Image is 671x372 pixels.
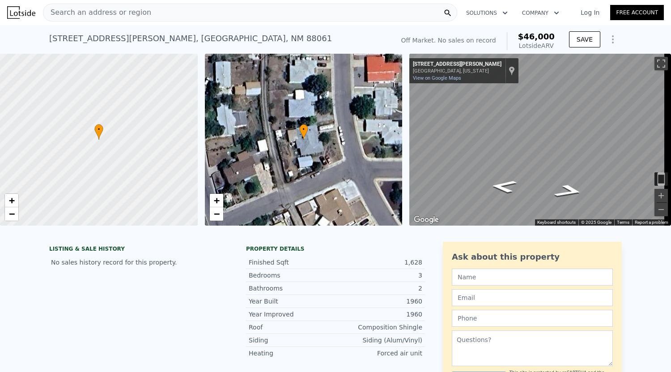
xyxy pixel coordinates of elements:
div: No sales history record for this property. [49,254,228,270]
div: Bedrooms [249,271,335,280]
a: View on Google Maps [413,75,461,81]
button: Toggle motion tracking [654,172,668,186]
span: − [213,208,219,219]
div: Map [409,54,671,226]
span: • [299,125,308,133]
div: LISTING & SALE HISTORY [49,245,228,254]
a: Show location on map [509,66,515,76]
button: Toggle fullscreen view [654,57,668,70]
input: Phone [452,310,613,327]
div: • [94,124,103,140]
span: + [9,195,15,206]
a: Zoom out [5,207,18,221]
input: Email [452,289,613,306]
a: Zoom out [210,207,223,221]
div: Ask about this property [452,251,613,263]
div: Forced air unit [335,349,422,358]
span: Search an address or region [43,7,151,18]
div: Property details [246,245,425,252]
button: Zoom out [654,203,668,216]
div: [STREET_ADDRESS][PERSON_NAME] , [GEOGRAPHIC_DATA] , NM 88061 [49,32,332,45]
img: Lotside [7,6,35,19]
div: [GEOGRAPHIC_DATA], [US_STATE] [413,68,501,74]
button: Show Options [604,30,622,48]
div: 1960 [335,310,422,319]
div: Year Improved [249,310,335,319]
div: [STREET_ADDRESS][PERSON_NAME] [413,61,501,68]
path: Go North, N Mann Dr [542,181,596,201]
div: 1,628 [335,258,422,267]
div: Finished Sqft [249,258,335,267]
button: Company [515,5,566,21]
div: 3 [335,271,422,280]
button: Solutions [459,5,515,21]
a: Report a problem [635,220,668,225]
button: Keyboard shortcuts [537,219,576,226]
img: Google [412,214,441,226]
span: − [9,208,15,219]
a: Open this area in Google Maps (opens a new window) [412,214,441,226]
div: Lotside ARV [518,41,555,50]
div: Composition Shingle [335,323,422,332]
button: Zoom in [654,189,668,202]
button: SAVE [569,31,600,47]
div: Heating [249,349,335,358]
path: Go South, N Mann Dr [480,177,527,196]
span: + [213,195,219,206]
div: Off Market. No sales on record [401,36,496,45]
a: Zoom in [5,194,18,207]
span: • [94,125,103,133]
div: 2 [335,284,422,293]
span: © 2025 Google [581,220,612,225]
a: Terms [617,220,629,225]
div: Street View [409,54,671,226]
div: Year Built [249,297,335,306]
div: • [299,124,308,140]
a: Free Account [610,5,664,20]
div: 1960 [335,297,422,306]
div: Bathrooms [249,284,335,293]
span: $46,000 [518,32,555,41]
div: Siding (Alum/Vinyl) [335,336,422,345]
input: Name [452,269,613,286]
div: Roof [249,323,335,332]
div: Siding [249,336,335,345]
a: Log In [570,8,610,17]
a: Zoom in [210,194,223,207]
